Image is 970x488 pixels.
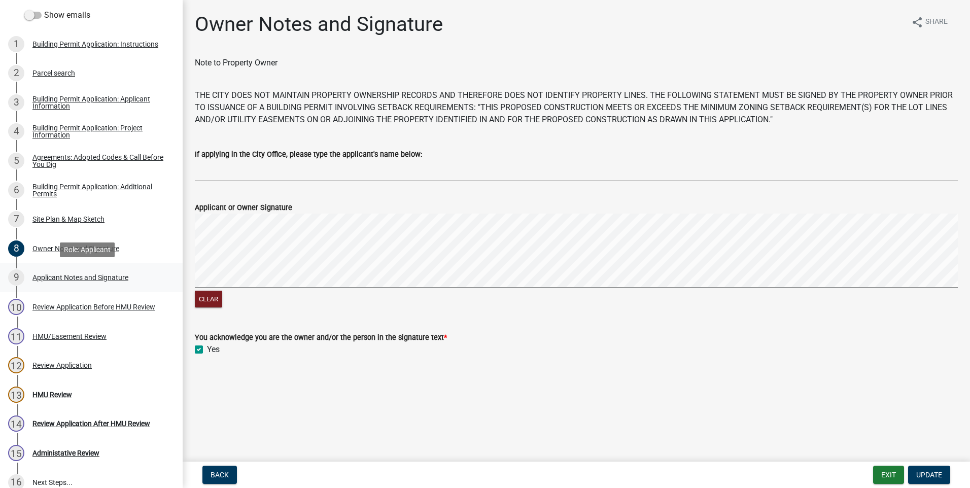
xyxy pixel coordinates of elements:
[916,471,942,479] span: Update
[32,333,107,340] div: HMU/Easement Review
[8,211,24,227] div: 7
[8,123,24,140] div: 4
[8,94,24,111] div: 3
[32,41,158,48] div: Building Permit Application: Instructions
[32,449,99,457] div: Administative Review
[903,12,956,32] button: shareShare
[925,16,948,28] span: Share
[195,89,958,126] p: THE CITY DOES NOT MAINTAIN PROPERTY OWNERSHIP RECORDS AND THEREFORE DOES NOT IDENTIFY PROPERTY LI...
[32,183,166,197] div: Building Permit Application: Additional Permits
[32,69,75,77] div: Parcel search
[207,343,220,356] label: Yes
[8,36,24,52] div: 1
[211,471,229,479] span: Back
[8,65,24,81] div: 2
[8,299,24,315] div: 10
[8,153,24,169] div: 5
[32,420,150,427] div: Review Application After HMU Review
[60,242,115,257] div: Role: Applicant
[32,216,105,223] div: Site Plan & Map Sketch
[32,95,166,110] div: Building Permit Application: Applicant Information
[32,274,128,281] div: Applicant Notes and Signature
[32,245,119,252] div: Owner Notes and Signature
[195,334,447,341] label: You acknowledge you are the owner and/or the person in the signature text
[195,12,443,37] h1: Owner Notes and Signature
[8,415,24,432] div: 14
[202,466,237,484] button: Back
[195,291,222,307] button: Clear
[911,16,923,28] i: share
[908,466,950,484] button: Update
[195,57,958,81] p: Note to Property Owner
[195,151,422,158] label: If applying in the City Office, please type the applicant's name below:
[32,362,92,369] div: Review Application
[32,154,166,168] div: Agreements: Adopted Codes & Call Before You Dig
[32,391,72,398] div: HMU Review
[8,328,24,344] div: 11
[8,387,24,403] div: 13
[8,445,24,461] div: 15
[873,466,904,484] button: Exit
[8,240,24,257] div: 8
[8,182,24,198] div: 6
[8,357,24,373] div: 12
[24,9,90,21] label: Show emails
[32,124,166,138] div: Building Permit Application: Project Information
[8,269,24,286] div: 9
[195,204,292,212] label: Applicant or Owner Signature
[32,303,155,310] div: Review Application Before HMU Review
